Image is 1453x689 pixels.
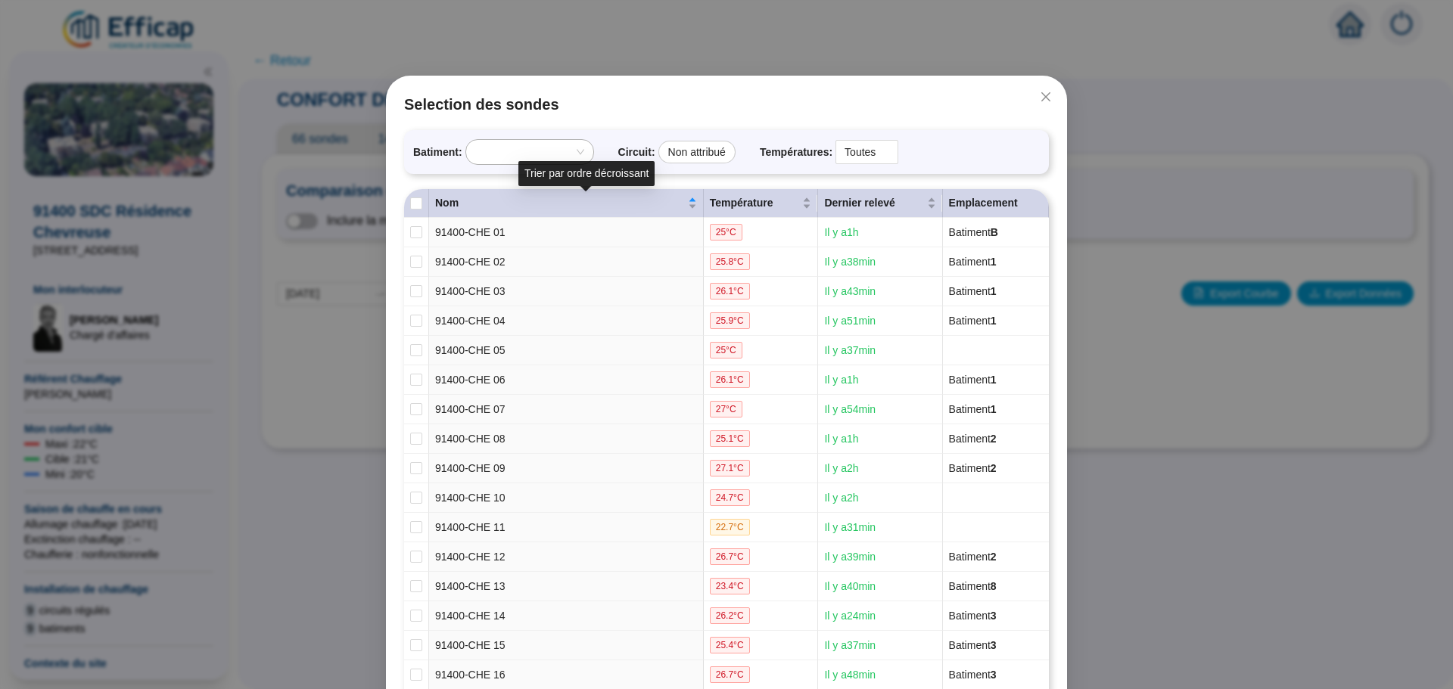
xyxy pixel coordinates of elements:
span: B [991,226,998,238]
td: 91400-CHE 08 [429,424,704,454]
span: 2 [991,551,997,563]
td: 91400-CHE 03 [429,277,704,306]
span: down [881,147,890,157]
span: 23.4 °C [710,578,750,594]
span: close [1040,91,1052,103]
td: 91400-CHE 13 [429,572,704,601]
td: 91400-CHE 12 [429,542,704,572]
td: 91400-CHE 04 [429,306,704,336]
span: 3 [991,610,997,622]
span: Il y a 31 min [824,521,876,533]
span: 27 °C [710,401,742,417]
span: Il y a 39 min [824,551,876,563]
span: 22.7 °C [710,519,750,535]
span: 25.8 °C [710,253,750,270]
span: 25.4 °C [710,637,750,653]
span: Il y a 2 h [824,492,858,504]
td: 91400-CHE 06 [429,365,704,395]
th: Nom [429,189,704,218]
span: Il y a 48 min [824,669,876,681]
span: Batiment [949,403,997,415]
span: Batiment [949,580,997,592]
button: Close [1034,85,1058,109]
span: Batiment [949,315,997,327]
span: Dernier relevé [824,195,923,211]
span: Batiment [949,639,997,651]
span: Il y a 1 h [824,433,858,445]
td: 91400-CHE 14 [429,601,704,631]
td: 91400-CHE 07 [429,395,704,424]
span: Température [710,195,800,211]
td: 91400-CHE 11 [429,513,704,542]
span: 25.9 °C [710,312,750,329]
span: Il y a 1 h [824,226,858,238]
span: 1 [991,374,997,386]
th: Température [704,189,819,218]
span: 25.1 °C [710,430,750,447]
span: Températures : [760,144,832,160]
span: 25 °C [710,224,742,241]
span: Selection des sondes [404,94,1049,115]
span: Batiment : [413,144,462,160]
span: Il y a 37 min [824,639,876,651]
span: 25 °C [710,342,742,358]
span: 2 [991,462,997,474]
div: Non attribué [658,141,736,163]
span: 26.7 °C [710,666,750,683]
div: Trier par ordre décroissant [518,161,655,186]
span: Batiment [949,256,997,268]
div: Emplacement [949,195,1042,211]
th: Dernier relevé [818,189,942,218]
span: 3 [991,669,997,681]
span: 26.1 °C [710,371,750,388]
span: Il y a 2 h [824,462,858,474]
td: 91400-CHE 15 [429,631,704,660]
span: Fermer [1034,91,1058,103]
span: 1 [991,403,997,415]
span: 2 [991,433,997,445]
span: Il y a 37 min [824,344,876,356]
span: 27.1 °C [710,460,750,476]
span: Batiment [949,610,997,622]
span: Batiment [949,462,997,474]
span: Batiment [949,374,997,386]
span: Circuit : [618,144,655,160]
span: Toutes [845,141,889,163]
td: 91400-CHE 10 [429,483,704,513]
span: Il y a 40 min [824,580,876,592]
span: 26.7 °C [710,548,750,565]
span: 26.1 °C [710,283,750,299]
span: Batiment [949,433,997,445]
span: Batiment [949,669,997,681]
span: 1 [991,256,997,268]
span: 24.7 °C [710,489,750,506]
td: 91400-CHE 09 [429,454,704,483]
span: Il y a 24 min [824,610,876,622]
span: Batiment [949,285,997,297]
span: 3 [991,639,997,651]
span: Il y a 1 h [824,374,858,386]
span: Batiment [949,226,998,238]
span: Il y a 43 min [824,285,876,297]
span: Batiment [949,551,997,563]
span: Il y a 54 min [824,403,876,415]
span: 1 [991,285,997,297]
span: Nom [435,195,685,211]
span: Il y a 38 min [824,256,876,268]
span: 26.2 °C [710,607,750,624]
td: 91400-CHE 05 [429,336,704,365]
span: 8 [991,580,997,592]
span: Il y a 51 min [824,315,876,327]
td: 91400-CHE 02 [429,247,704,277]
span: 1 [991,315,997,327]
td: 91400-CHE 01 [429,218,704,247]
